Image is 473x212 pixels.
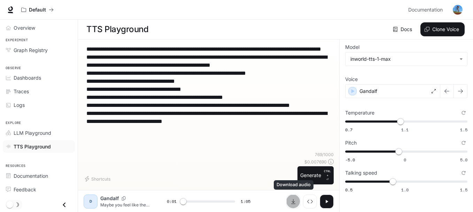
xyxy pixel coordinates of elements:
[401,127,409,133] span: 1.1
[86,22,148,36] h1: TTS Playground
[346,52,467,66] div: inworld-tts-1-max
[408,6,443,14] span: Documentation
[18,3,57,17] button: All workspaces
[3,85,75,97] a: Traces
[6,200,13,208] span: Dark mode toggle
[85,196,96,207] div: D
[84,173,113,184] button: Shortcuts
[345,45,359,50] p: Model
[324,169,331,182] p: ⏎
[303,195,317,209] button: Inspect
[274,180,313,190] div: Download audio
[14,24,35,31] span: Overview
[345,157,355,163] span: -5.0
[405,3,448,17] a: Documentation
[14,129,51,137] span: LLM Playground
[297,166,334,184] button: GenerateCTRL +⏎
[3,72,75,84] a: Dashboards
[359,88,377,95] p: Gandalf
[119,196,129,200] button: Copy Voice ID
[401,187,409,193] span: 1.0
[460,169,467,177] button: Reset to default
[3,99,75,111] a: Logs
[345,77,358,82] p: Voice
[453,5,463,15] img: User avatar
[3,44,75,56] a: Graph Registry
[345,140,357,145] p: Pitch
[167,198,177,205] span: 0:01
[29,7,46,13] p: Default
[14,46,48,54] span: Graph Registry
[345,127,352,133] span: 0.7
[14,143,51,150] span: TTS Playground
[451,3,465,17] button: User avatar
[460,109,467,117] button: Reset to default
[391,22,415,36] a: Docs
[3,22,75,34] a: Overview
[3,183,75,196] a: Feedback
[56,198,72,212] button: Close drawer
[3,170,75,182] a: Documentation
[460,127,467,133] span: 1.5
[14,172,48,180] span: Documentation
[3,127,75,139] a: LLM Playground
[460,139,467,147] button: Reset to default
[350,56,456,63] div: inworld-tts-1-max
[14,186,36,193] span: Feedback
[14,74,41,81] span: Dashboards
[420,22,465,36] button: Clone Voice
[460,157,467,163] span: 5.0
[3,140,75,153] a: TTS Playground
[286,195,300,209] button: Download audio
[241,198,250,205] span: 1:05
[404,157,406,163] span: 0
[100,195,119,202] p: Gandalf
[100,202,150,208] p: Maybe you feel like the world doesn’t recognize your effort. Maybe you feel like no one sees how ...
[14,88,29,95] span: Traces
[324,169,331,177] p: CTRL +
[460,187,467,193] span: 1.5
[345,110,374,115] p: Temperature
[14,101,25,109] span: Logs
[345,170,377,175] p: Talking speed
[345,187,352,193] span: 0.5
